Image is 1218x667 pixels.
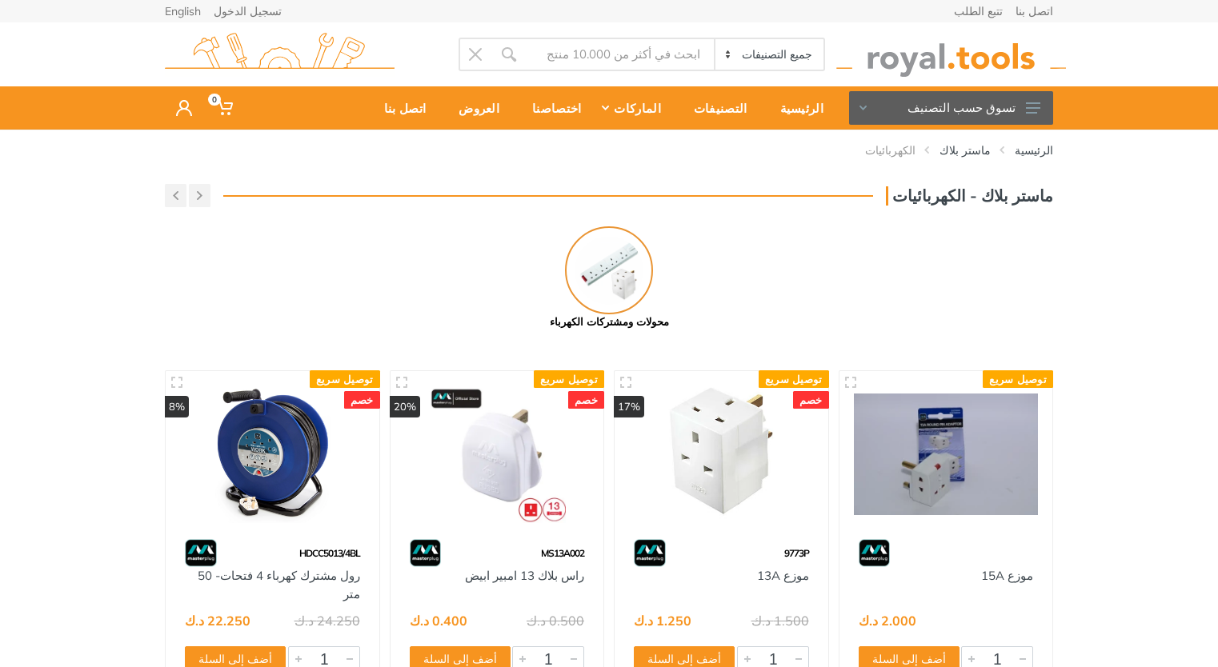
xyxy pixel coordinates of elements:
div: محولات ومشتركات الكهرباء [535,314,683,330]
a: تسجيل الدخول [214,6,282,17]
img: 5.webp [410,539,442,567]
input: Site search [526,38,714,71]
nav: breadcrumb [165,142,1053,158]
div: خصم [793,391,829,409]
h3: ماستر بلاك - الكهربائيات [886,186,1053,206]
select: Category [714,39,823,70]
div: 8% [165,396,189,418]
a: موزع 15A [981,568,1033,583]
a: التصنيفات [672,86,759,130]
span: MS13A002 [541,547,584,559]
div: 0.500 د.ك [527,614,584,627]
a: 0 [203,86,244,130]
img: royal.tools Logo [836,33,1066,77]
div: توصيل سريع [759,370,829,388]
span: 0 [208,94,221,106]
a: تتبع الطلب [954,6,1003,17]
a: الرئيسية [1015,142,1053,158]
div: التصنيفات [672,91,759,125]
div: 20% [390,396,420,418]
a: الكهربائيات [865,142,916,158]
a: اتصل بنا [1016,6,1053,17]
img: 5.webp [634,539,666,567]
a: اتصل بنا [363,86,437,130]
div: توصيل سريع [983,370,1053,388]
img: Royal Tools - راس بلاك 13 امبير ابيض [405,385,590,524]
img: Royal Tools - موزع 13A [629,385,814,524]
a: اختصاصنا [511,86,592,130]
div: اختصاصنا [511,91,592,125]
div: 17% [614,396,644,418]
img: Royal Tools - رول مشترك كهرباء 4 فتحات- 50 متر [180,385,365,524]
img: 5.webp [185,539,217,567]
div: 2.000 د.ك [859,614,916,627]
div: اتصل بنا [363,91,437,125]
div: توصيل سريع [534,370,604,388]
div: خصم [344,391,380,409]
a: موزع 13A [757,568,809,583]
a: الرئيسية [759,86,835,130]
div: العروض [437,91,511,125]
div: 22.250 د.ك [185,614,250,627]
span: HDCC5013/4BL [299,547,360,559]
img: 5.webp [859,539,891,567]
div: 0.400 د.ك [410,614,467,627]
img: royal.tools Logo [165,33,395,77]
button: تسوق حسب التصنيف [849,91,1053,125]
img: Royal Tools - موزع 15A [854,385,1039,524]
div: الماركات [592,91,671,125]
a: راس بلاك 13 امبير ابيض [465,568,584,583]
div: 1.250 د.ك [634,614,691,627]
a: رول مشترك كهرباء 4 فتحات- 50 متر [198,568,360,601]
a: English [165,6,201,17]
a: محولات ومشتركات الكهرباء [535,226,683,330]
div: خصم [568,391,604,409]
div: الرئيسية [759,91,835,125]
a: العروض [437,86,511,130]
a: ماستر بلاك [940,142,991,158]
div: 1.500 د.ك [751,614,809,627]
div: توصيل سريع [310,370,380,388]
div: 24.250 د.ك [294,614,360,627]
span: 9773P [784,547,809,559]
img: Royal - محولات ومشتركات الكهرباء [565,226,653,314]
